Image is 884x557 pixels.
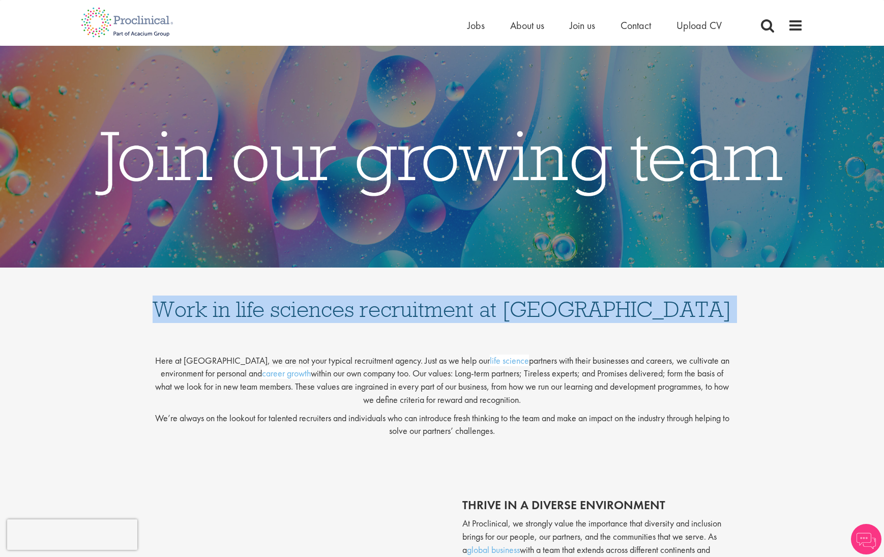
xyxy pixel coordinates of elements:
[152,346,732,406] p: Here at [GEOGRAPHIC_DATA], we are not your typical recruitment agency. Just as we help our partne...
[462,499,732,512] h2: thrive in a diverse environment
[490,355,529,366] a: life science
[7,519,137,550] iframe: reCAPTCHA
[851,524,881,554] img: Chatbot
[510,19,544,32] a: About us
[467,544,520,555] a: global business
[152,412,732,437] p: We’re always on the lookout for talented recruiters and individuals who can introduce fresh think...
[570,19,595,32] a: Join us
[676,19,722,32] a: Upload CV
[621,19,651,32] a: Contact
[152,278,732,320] h1: Work in life sciences recruitment at [GEOGRAPHIC_DATA]
[262,367,311,379] a: career growth
[467,19,485,32] a: Jobs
